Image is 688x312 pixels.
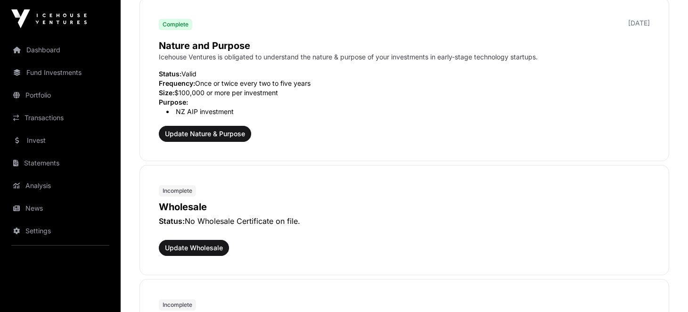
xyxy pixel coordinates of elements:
span: Status: [159,216,185,226]
a: Fund Investments [8,62,113,83]
span: Incomplete [163,187,192,195]
a: Analysis [8,175,113,196]
a: Dashboard [8,40,113,60]
p: Nature and Purpose [159,39,650,52]
iframe: Chat Widget [641,267,688,312]
p: $100,000 or more per investment [159,88,650,98]
p: [DATE] [628,18,650,28]
a: Settings [8,221,113,241]
p: No Wholesale Certificate on file. [159,215,650,227]
a: Transactions [8,107,113,128]
span: Complete [163,21,188,28]
a: Portfolio [8,85,113,106]
p: Icehouse Ventures is obligated to understand the nature & purpose of your investments in early-st... [159,52,650,62]
span: Update Nature & Purpose [165,129,245,139]
a: News [8,198,113,219]
li: NZ AIP investment [166,107,650,116]
p: Once or twice every two to five years [159,79,650,88]
button: Update Nature & Purpose [159,126,251,142]
span: Status: [159,70,181,78]
span: Frequency: [159,79,195,87]
span: Incomplete [163,301,192,309]
p: Wholesale [159,200,650,213]
img: Icehouse Ventures Logo [11,9,87,28]
span: Update Wholesale [165,243,223,253]
p: Purpose: [159,98,650,107]
p: Valid [159,69,650,79]
button: Update Wholesale [159,240,229,256]
a: Statements [8,153,113,173]
span: Size: [159,89,174,97]
a: Invest [8,130,113,151]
